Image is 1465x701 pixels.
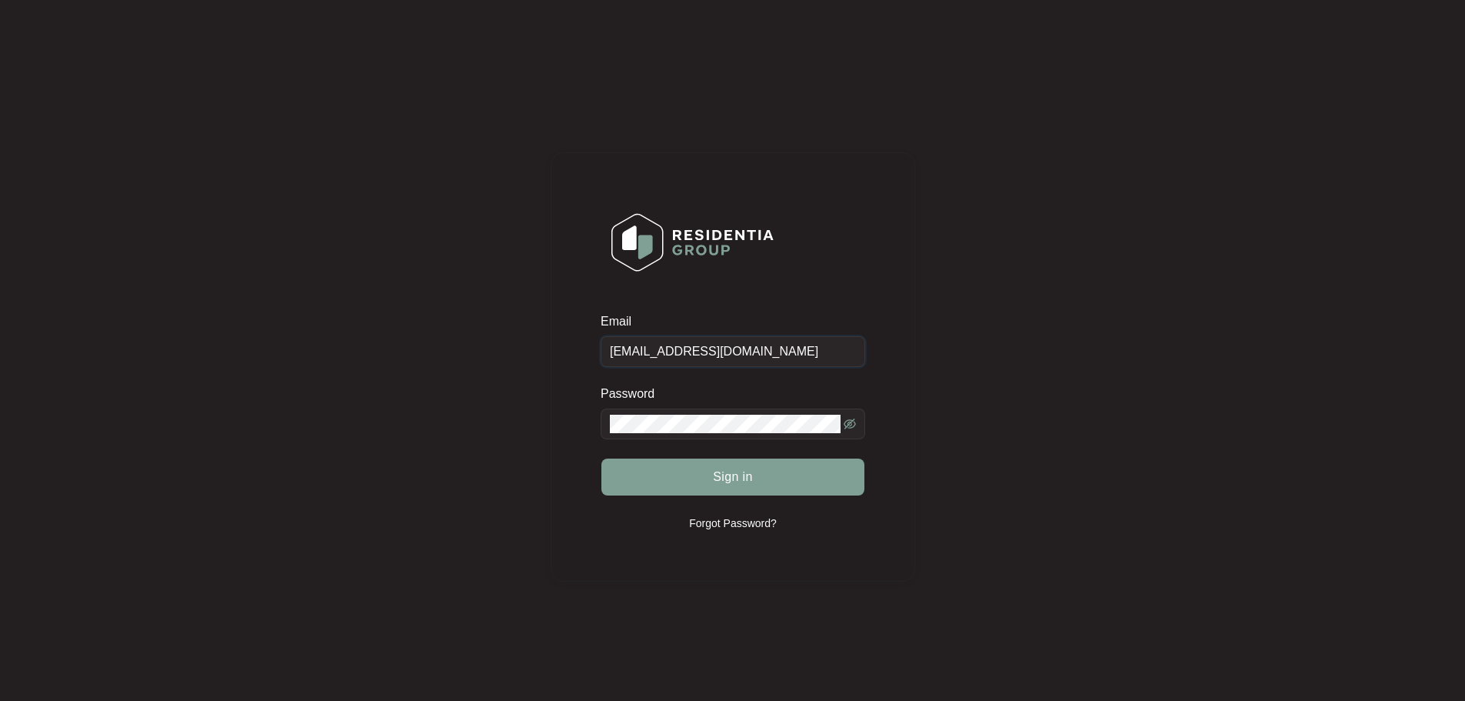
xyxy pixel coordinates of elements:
[844,418,856,430] span: eye-invisible
[601,459,864,496] button: Sign in
[601,336,865,367] input: Email
[689,516,777,531] p: Forgot Password?
[601,314,642,329] label: Email
[713,468,753,486] span: Sign in
[601,386,666,402] label: Password
[610,415,841,433] input: Password
[601,203,784,282] img: Login Logo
